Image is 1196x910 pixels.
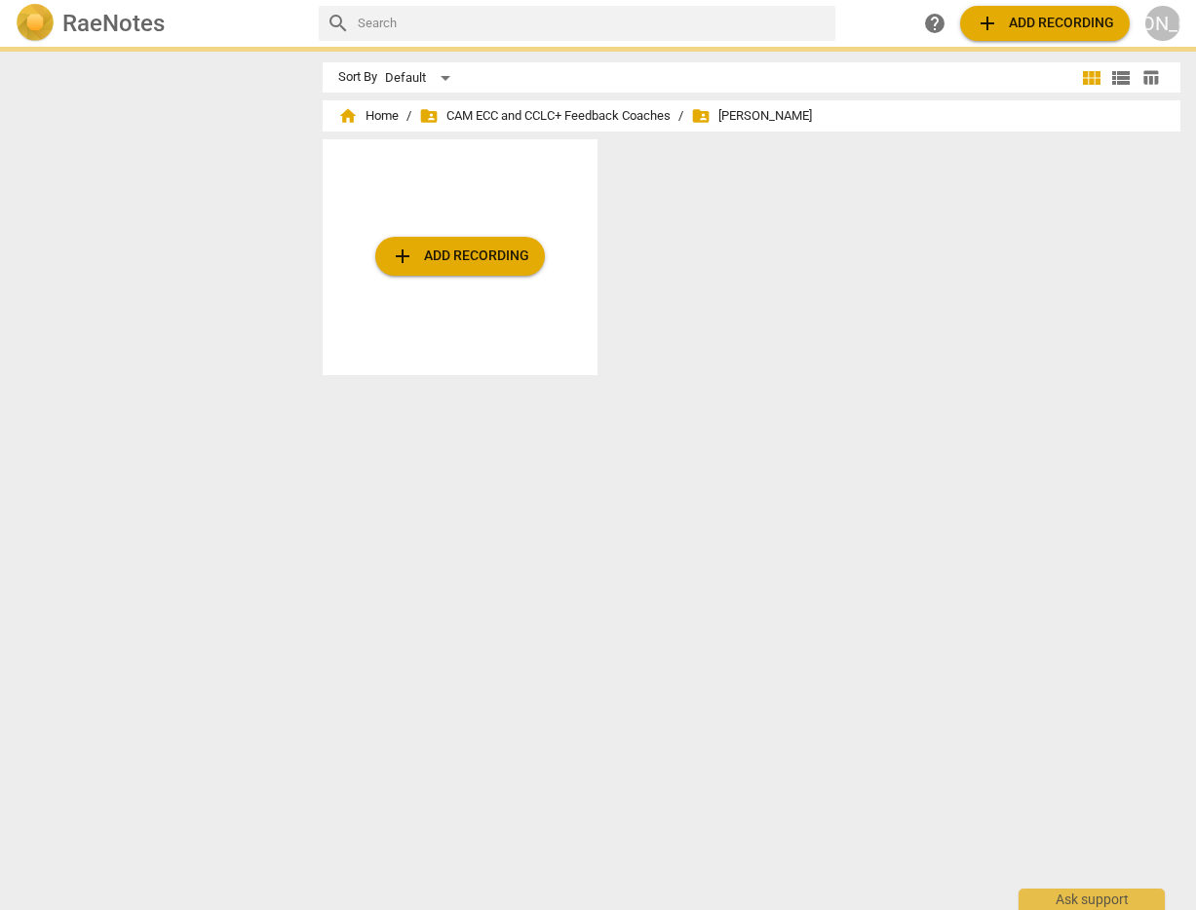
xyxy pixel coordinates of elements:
[391,245,529,268] span: Add recording
[16,4,303,43] a: LogoRaeNotes
[419,106,439,126] span: folder_shared
[327,12,350,35] span: search
[338,106,399,126] span: Home
[1109,66,1133,90] span: view_list
[1141,68,1160,87] span: table_chart
[678,109,683,124] span: /
[1019,889,1165,910] div: Ask support
[391,245,414,268] span: add
[358,8,828,39] input: Search
[960,6,1130,41] button: Upload
[691,106,711,126] span: folder_shared
[375,237,545,276] button: Upload
[385,62,457,94] div: Default
[338,106,358,126] span: home
[1106,63,1136,93] button: List view
[1080,66,1103,90] span: view_module
[923,12,946,35] span: help
[691,106,812,126] span: [PERSON_NAME]
[976,12,999,35] span: add
[16,4,55,43] img: Logo
[62,10,165,37] h2: RaeNotes
[917,6,952,41] a: Help
[406,109,411,124] span: /
[1145,6,1180,41] button: [PERSON_NAME]
[419,106,671,126] span: CAM ECC and CCLC+ Feedback Coaches
[1077,63,1106,93] button: Tile view
[976,12,1114,35] span: Add recording
[1136,63,1165,93] button: Table view
[338,70,377,85] div: Sort By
